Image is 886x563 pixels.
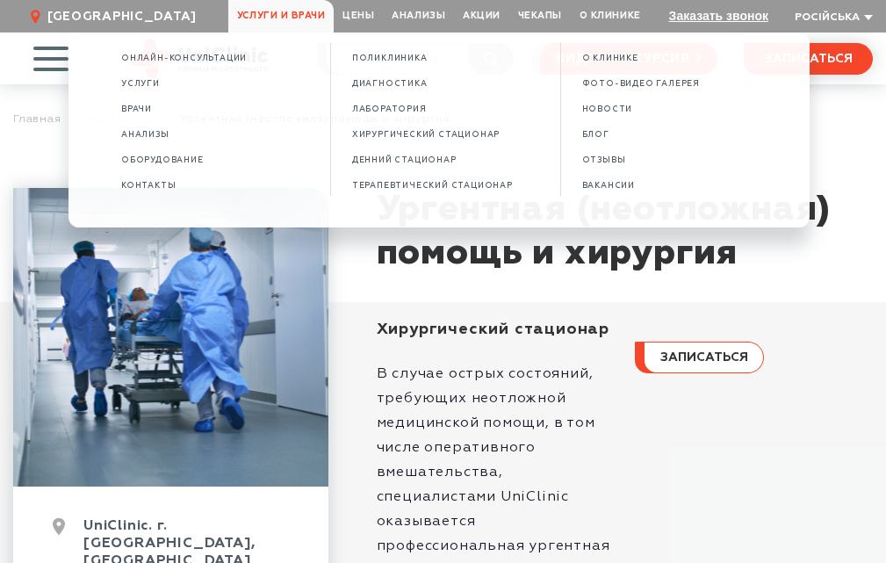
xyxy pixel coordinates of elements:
span: НОВОСТИ [582,105,633,114]
span: Поликлиника [352,54,428,63]
a: Контакты [121,178,176,193]
a: Лаборатория [352,102,427,117]
a: БЛОГ [582,127,609,142]
a: Главная [13,112,61,126]
a: Оборудование [121,153,204,168]
a: Врачи [121,102,152,117]
a: О КЛИНИКЕ [582,51,638,66]
a: Диагностика [352,76,428,91]
a: НОВОСТИ [582,102,633,117]
span: БЛОГ [582,130,609,140]
a: Услуги [121,76,160,91]
button: Російська [790,11,873,25]
a: Денний стационар [352,153,457,168]
span: Контакты [121,181,176,191]
a: Хирургический стационар [352,127,500,142]
span: Анализы [121,130,169,140]
h1: Ургентная (неотложная) помощь и хирургия [377,188,873,276]
span: ВАКАНСИИ [582,181,635,191]
span: Онлайн-консультации [121,54,247,63]
span: О КЛИНИКЕ [582,54,638,63]
span: записаться [660,351,748,364]
a: Терапевтический стационар [352,178,513,193]
span: ФОТО-ВИДЕО ГАЛЕРЕЯ [582,79,700,89]
span: Диагностика [352,79,428,89]
a: Онлайн-консультации [121,51,247,66]
span: Хирургический стационар [352,130,500,140]
button: Заказать звонок [669,9,768,23]
span: Услуги [121,79,160,89]
a: ФОТО-ВИДЕО ГАЛЕРЕЯ [582,76,700,91]
a: Поликлиника [352,51,428,66]
a: ОТЗЫВЫ [582,153,626,168]
span: Терапевтический стационар [352,181,513,191]
span: записаться [765,53,853,65]
a: Анализы [121,127,169,142]
span: Врачи [121,105,152,114]
span: ОТЗЫВЫ [582,155,626,165]
div: Хирургический стационар [377,320,615,340]
span: [GEOGRAPHIC_DATA] [47,9,197,25]
span: Російська [795,12,860,23]
a: ВАКАНСИИ [582,178,635,193]
button: записаться [635,342,764,373]
span: Оборудование [121,155,204,165]
span: Лаборатория [352,105,427,114]
span: Денний стационар [352,155,457,165]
